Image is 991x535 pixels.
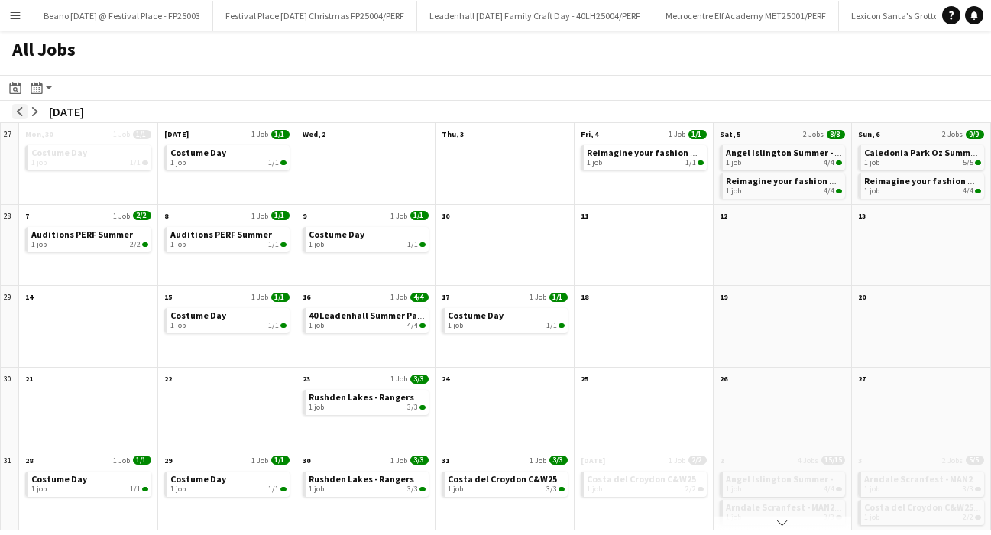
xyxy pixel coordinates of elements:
[303,211,306,221] span: 9
[559,323,565,328] span: 1/1
[963,186,973,196] span: 4/4
[49,104,84,119] div: [DATE]
[1,123,19,205] div: 27
[442,456,449,465] span: 31
[858,129,879,139] span: Sun, 6
[864,513,879,522] span: 1 job
[170,485,186,494] span: 1 job
[726,175,978,186] span: Reimagine your fashion @ Arndale - MAN25002
[546,321,557,330] span: 1/1
[31,229,133,240] span: Auditions PERF Summer
[688,456,707,465] span: 2/2
[448,472,565,494] a: Costa del Croydon C&W25003/PERF1 job3/3
[309,403,324,412] span: 1 job
[419,323,426,328] span: 4/4
[133,211,151,220] span: 2/2
[25,211,29,221] span: 7
[836,189,842,193] span: 4/4
[530,456,546,465] span: 1 Job
[726,186,741,196] span: 1 job
[309,391,542,403] span: Rushden Lakes - Rangers Summer Series - RL25002/PERF
[975,189,981,193] span: 4/4
[720,374,727,384] span: 26
[963,158,973,167] span: 5/5
[170,240,186,249] span: 1 job
[587,485,602,494] span: 1 job
[824,186,834,196] span: 4/4
[726,485,741,494] span: 1 job
[858,292,866,302] span: 20
[271,456,290,465] span: 1/1
[130,158,141,167] span: 1/1
[25,374,33,384] span: 21
[142,242,148,247] span: 2/2
[698,160,704,165] span: 1/1
[170,145,287,167] a: Costume Day1 job1/1
[309,472,426,494] a: Rushden Lakes - Rangers Summer Series - RL25002/PERF1 job3/3
[442,292,449,302] span: 17
[858,374,866,384] span: 27
[271,293,290,302] span: 1/1
[442,374,449,384] span: 24
[410,293,429,302] span: 4/4
[864,186,879,196] span: 1 job
[821,456,845,465] span: 15/15
[798,456,818,465] span: 4 Jobs
[530,292,546,302] span: 1 Job
[31,485,47,494] span: 1 job
[164,211,168,221] span: 8
[587,147,839,158] span: Reimagine your fashion @ Arndale - MAN25002
[858,211,866,221] span: 13
[864,485,879,494] span: 1 job
[942,129,963,139] span: 2 Jobs
[726,500,843,522] a: Arndale Scranfest - MAN25003/PERF1 job3/3
[303,374,310,384] span: 23
[836,160,842,165] span: 4/4
[419,487,426,491] span: 3/3
[549,293,568,302] span: 1/1
[407,403,418,412] span: 3/3
[419,405,426,410] span: 3/3
[213,1,417,31] button: Festival Place [DATE] Christmas FP25004/PERF
[142,487,148,491] span: 1/1
[303,292,310,302] span: 16
[390,374,407,384] span: 1 Job
[669,129,685,139] span: 1 Job
[581,129,598,139] span: Fri, 4
[31,147,87,158] span: Costume Day
[827,130,845,139] span: 8/8
[448,308,565,330] a: Costume Day1 job1/1
[142,160,148,165] span: 1/1
[587,472,704,494] a: Costa del Croydon C&W25003/PERF1 job2/2
[410,211,429,220] span: 1/1
[1,286,19,368] div: 29
[407,321,418,330] span: 4/4
[268,485,279,494] span: 1/1
[170,472,287,494] a: Costume Day1 job1/1
[309,308,426,330] a: 40 Leadenhall Summer Party - 40LH25003/PERF1 job4/4
[559,487,565,491] span: 3/3
[587,145,704,167] a: Reimagine your fashion @ [GEOGRAPHIC_DATA] - MAN250021 job1/1
[251,292,268,302] span: 1 Job
[130,240,141,249] span: 2/2
[170,147,226,158] span: Costume Day
[309,321,324,330] span: 1 job
[963,513,973,522] span: 2/2
[407,485,418,494] span: 3/3
[966,130,984,139] span: 9/9
[975,160,981,165] span: 5/5
[581,211,588,221] span: 11
[726,158,741,167] span: 1 job
[720,211,727,221] span: 12
[864,500,981,522] a: Costa del Croydon C&W25003/PERF1 job2/2
[407,240,418,249] span: 1/1
[280,323,287,328] span: 1/1
[720,456,724,465] span: 2
[726,513,741,522] span: 1 job
[581,374,588,384] span: 25
[271,211,290,220] span: 1/1
[448,473,594,485] span: Costa del Croydon C&W25003/PERF
[942,456,963,465] span: 2 Jobs
[170,321,186,330] span: 1 job
[164,129,189,139] span: [DATE]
